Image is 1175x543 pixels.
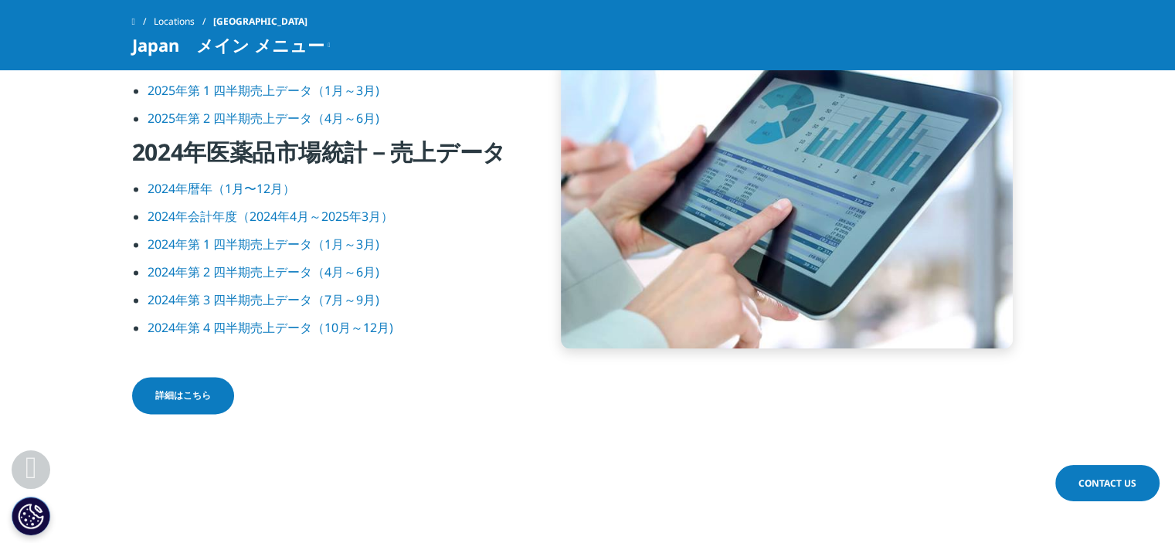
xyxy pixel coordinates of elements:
[1055,465,1160,501] a: Contact Us
[148,208,393,225] a: 2024年会計年度（2024年4月～2025年3月）
[148,82,379,99] a: 2025年第 1 四半期売上データ（1月～3月)
[148,319,393,336] a: 2024年第 4 四半期売上データ（10月～12月)
[132,377,234,414] a: 詳細はこちら
[132,137,507,179] h4: 2024年医薬品市場統計－売上データ
[148,291,379,308] a: 2024年第 3 四半期売上データ（7月～9月)
[148,236,379,253] a: 2024年第 1 四半期売上データ（1月～3月)
[1078,477,1136,490] span: Contact Us
[148,180,295,197] a: 2024年暦年（1月〜12月）
[154,8,213,36] a: Locations
[132,36,324,54] span: Japan メイン メニュー
[148,110,379,127] a: 2025年第 2 四半期売上データ（4月～6月)
[213,8,307,36] span: [GEOGRAPHIC_DATA]
[155,389,211,402] span: 詳細はこちら
[148,263,379,280] a: 2024年第 2 四半期売上データ（4月～6月)
[12,497,50,535] button: Cookie 設定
